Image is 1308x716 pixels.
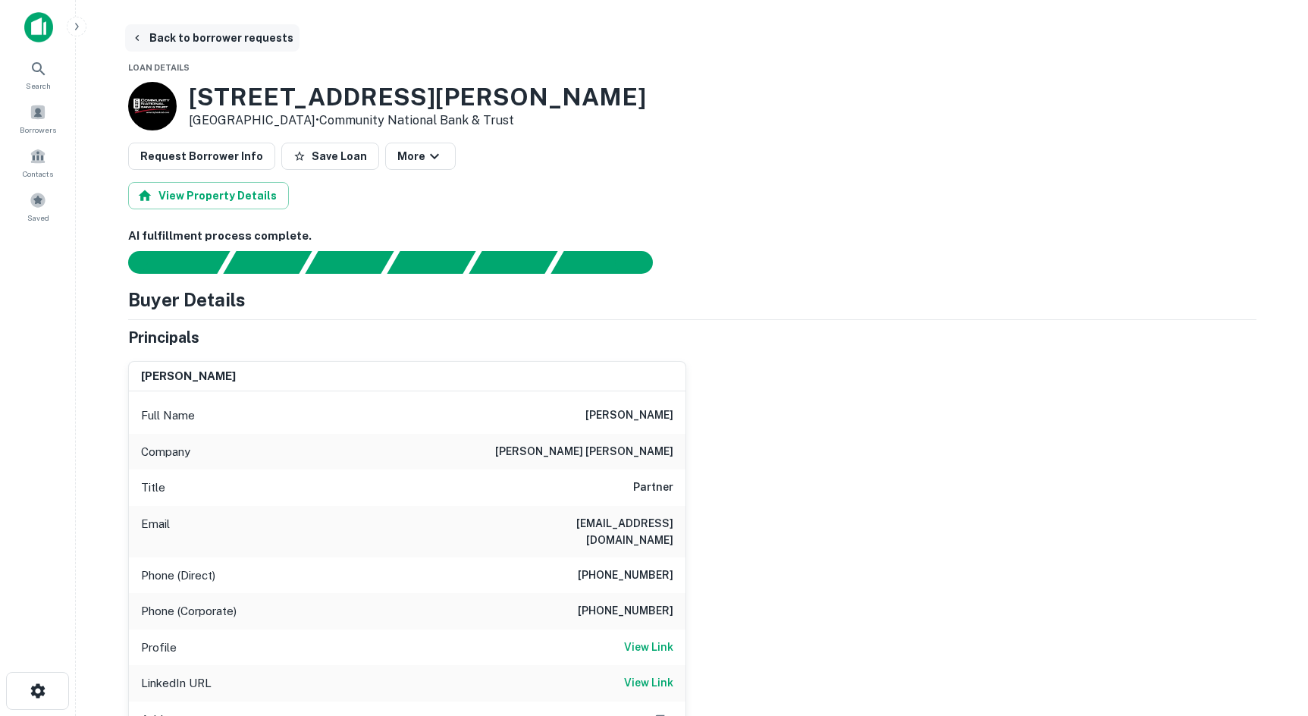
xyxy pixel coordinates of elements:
[491,515,673,548] h6: [EMAIL_ADDRESS][DOMAIN_NAME]
[5,142,71,183] a: Contacts
[141,479,165,497] p: Title
[141,368,236,385] h6: [PERSON_NAME]
[125,24,300,52] button: Back to borrower requests
[624,639,673,655] h6: View Link
[128,63,190,72] span: Loan Details
[5,186,71,227] a: Saved
[551,251,671,274] div: AI fulfillment process complete.
[141,639,177,657] p: Profile
[128,326,199,349] h5: Principals
[128,182,289,209] button: View Property Details
[141,674,212,692] p: LinkedIn URL
[24,12,53,42] img: capitalize-icon.png
[387,251,475,274] div: Principals found, AI now looking for contact information...
[26,80,51,92] span: Search
[469,251,557,274] div: Principals found, still searching for contact information. This may take time...
[5,54,71,95] a: Search
[141,407,195,425] p: Full Name
[23,168,53,180] span: Contacts
[281,143,379,170] button: Save Loan
[141,515,170,548] p: Email
[128,286,246,313] h4: Buyer Details
[189,111,646,130] p: [GEOGRAPHIC_DATA] •
[20,124,56,136] span: Borrowers
[128,143,275,170] button: Request Borrower Info
[128,228,1256,245] h6: AI fulfillment process complete.
[624,639,673,657] a: View Link
[110,251,224,274] div: Sending borrower request to AI...
[1232,595,1308,667] iframe: Chat Widget
[319,113,514,127] a: Community National Bank & Trust
[27,212,49,224] span: Saved
[585,407,673,425] h6: [PERSON_NAME]
[633,479,673,497] h6: Partner
[495,443,673,461] h6: [PERSON_NAME] [PERSON_NAME]
[223,251,312,274] div: Your request is received and processing...
[385,143,456,170] button: More
[305,251,394,274] div: Documents found, AI parsing details...
[624,674,673,691] h6: View Link
[141,567,215,585] p: Phone (Direct)
[5,98,71,139] a: Borrowers
[141,602,237,620] p: Phone (Corporate)
[578,567,673,585] h6: [PHONE_NUMBER]
[141,443,190,461] p: Company
[189,83,646,111] h3: [STREET_ADDRESS][PERSON_NAME]
[624,674,673,692] a: View Link
[578,602,673,620] h6: [PHONE_NUMBER]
